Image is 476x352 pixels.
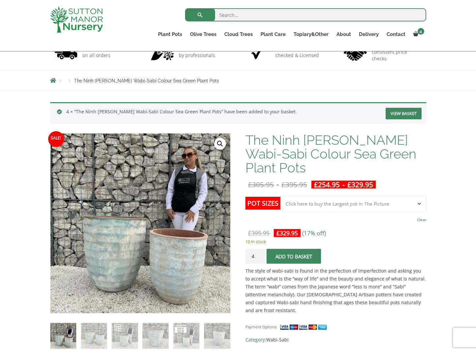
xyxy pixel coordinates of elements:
a: Delivery [355,30,383,39]
h1: The Ninh [PERSON_NAME] Wabi-Sabi Colour Sea Green Plant Pots [245,133,426,175]
div: 4 × “The Ninh [PERSON_NAME] Wabi-Sabi Colour Sea Green Plant Pots” have been added to your basket. [50,102,426,124]
span: Category: [245,336,426,344]
a: 4 [409,30,426,39]
span: Sale! [48,131,64,147]
img: 2.jpg [151,44,174,61]
p: consistent price checks [372,49,422,62]
img: The Ninh Binh Wabi-Sabi Colour Sea Green Plant Pots - Image 3 [112,323,138,349]
span: (17% off) [302,229,326,237]
a: View basket [386,108,422,119]
img: payment supported [280,324,329,331]
img: logo [50,7,103,33]
img: The Ninh Binh Wabi-Sabi Colour Sea Green Plant Pots - Image 4 [143,323,169,349]
span: 4 [418,28,424,35]
span: £ [248,229,251,237]
nav: Breadcrumbs [50,78,426,83]
a: Plant Pots [154,30,186,39]
span: The Ninh [PERSON_NAME] Wabi-Sabi Colour Sea Green Plant Pots [74,78,219,83]
bdi: 395.95 [281,180,307,189]
span: £ [281,180,285,189]
strong: The style of wabi-sabi is found in the perfection of imperfection and asking you to accept what i... [245,268,426,313]
input: Search... [185,8,426,21]
bdi: 395.95 [248,229,270,237]
img: The Ninh Binh Wabi-Sabi Colour Sea Green Plant Pots - Image 5 [174,323,200,349]
span: £ [276,229,280,237]
a: Contact [383,30,409,39]
img: 4.jpg [344,42,367,62]
p: 10 in stock [245,238,426,246]
a: Olive Trees [186,30,220,39]
a: View full-screen image gallery [214,138,226,150]
span: £ [314,180,318,189]
img: 1.jpg [54,44,78,61]
input: Product quantity [245,249,265,264]
img: 3.jpg [247,44,270,61]
p: by professionals [179,52,215,59]
bdi: 329.95 [276,229,298,237]
span: £ [347,180,351,189]
img: The Ninh Binh Wabi-Sabi Colour Sea Green Plant Pots - Image 6 [204,323,230,349]
a: Wabi-Sabi [266,337,289,343]
a: Plant Care [257,30,290,39]
a: Cloud Trees [220,30,257,39]
a: Topiary&Other [290,30,333,39]
img: The Ninh Binh Wabi-Sabi Colour Sea Green Plant Pots [50,323,77,349]
a: Clear options [417,215,426,224]
bdi: 254.95 [314,180,340,189]
p: on all orders [82,52,115,59]
small: Payment Options: [245,324,277,329]
label: Pot Sizes [245,197,280,210]
span: £ [248,180,252,189]
ins: - [311,181,376,189]
p: checked & Licensed [275,52,319,59]
a: About [333,30,355,39]
del: - [245,181,310,189]
bdi: 329.95 [347,180,373,189]
button: Add to basket [267,249,321,264]
img: The Ninh Binh Wabi-Sabi Colour Sea Green Plant Pots - Image 2 [81,323,107,349]
bdi: 305.95 [248,180,274,189]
